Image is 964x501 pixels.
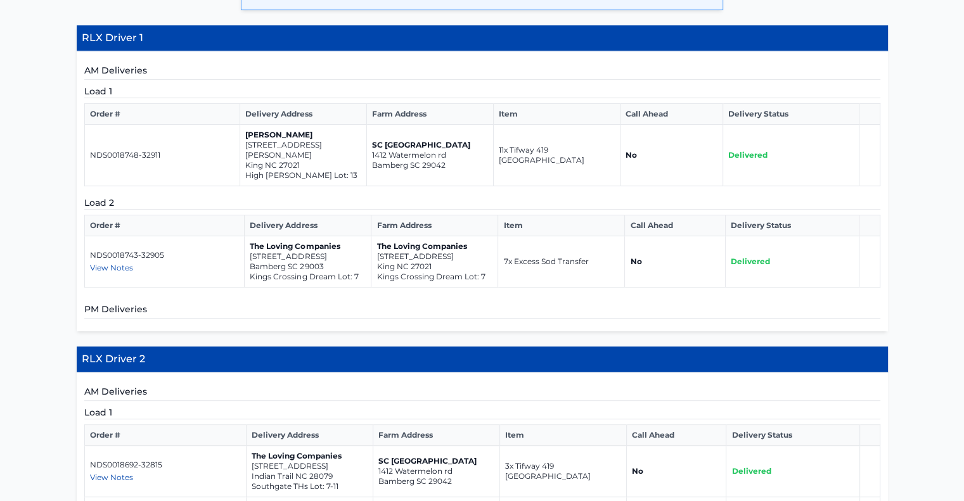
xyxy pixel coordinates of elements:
[252,461,368,471] p: [STREET_ADDRESS]
[245,140,361,160] p: [STREET_ADDRESS][PERSON_NAME]
[250,262,366,272] p: Bamberg SC 29003
[90,250,240,260] p: NDS0018743-32905
[725,215,859,236] th: Delivery Status
[625,215,726,236] th: Call Ahead
[499,425,626,446] th: Item
[245,170,361,181] p: High [PERSON_NAME] Lot: 13
[376,251,492,262] p: [STREET_ADDRESS]
[90,263,133,272] span: View Notes
[630,257,641,266] strong: No
[376,262,492,272] p: King NC 27021
[367,104,494,125] th: Farm Address
[498,215,625,236] th: Item
[84,64,880,80] h5: AM Deliveries
[723,104,859,125] th: Delivery Status
[90,472,133,482] span: View Notes
[245,130,361,140] p: [PERSON_NAME]
[494,104,620,125] th: Item
[726,425,859,446] th: Delivery Status
[84,385,880,401] h5: AM Deliveries
[90,150,235,160] p: NDS0018748-32911
[77,25,888,51] h4: RLX Driver 1
[373,425,499,446] th: Farm Address
[84,303,880,319] h5: PM Deliveries
[84,196,880,210] h5: Load 2
[84,425,246,446] th: Order #
[245,215,371,236] th: Delivery Address
[250,251,366,262] p: [STREET_ADDRESS]
[84,104,240,125] th: Order #
[378,466,494,476] p: 1412 Watermelon rd
[376,241,492,251] p: The Loving Companies
[252,481,368,491] p: Southgate THs Lot: 7-11
[499,446,626,497] td: 3x Tifway 419 [GEOGRAPHIC_DATA]
[240,104,367,125] th: Delivery Address
[378,476,494,486] p: Bamberg SC 29042
[246,425,373,446] th: Delivery Address
[626,425,726,446] th: Call Ahead
[252,451,368,461] p: The Loving Companies
[731,257,770,266] span: Delivered
[626,150,637,160] strong: No
[494,125,620,186] td: 11x Tifway 419 [GEOGRAPHIC_DATA]
[371,215,498,236] th: Farm Address
[632,466,643,476] strong: No
[84,215,245,236] th: Order #
[378,456,494,466] p: SC [GEOGRAPHIC_DATA]
[498,236,625,288] td: 7x Excess Sod Transfer
[250,272,366,282] p: Kings Crossing Dream Lot: 7
[620,104,723,125] th: Call Ahead
[84,406,880,419] h5: Load 1
[245,160,361,170] p: King NC 27021
[372,150,488,160] p: 1412 Watermelon rd
[376,272,492,282] p: Kings Crossing Dream Lot: 7
[84,85,880,98] h5: Load 1
[77,346,888,372] h4: RLX Driver 2
[731,466,771,476] span: Delivered
[250,241,366,251] p: The Loving Companies
[372,140,488,150] p: SC [GEOGRAPHIC_DATA]
[252,471,368,481] p: Indian Trail NC 28079
[728,150,768,160] span: Delivered
[90,460,241,470] p: NDS0018692-32815
[372,160,488,170] p: Bamberg SC 29042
